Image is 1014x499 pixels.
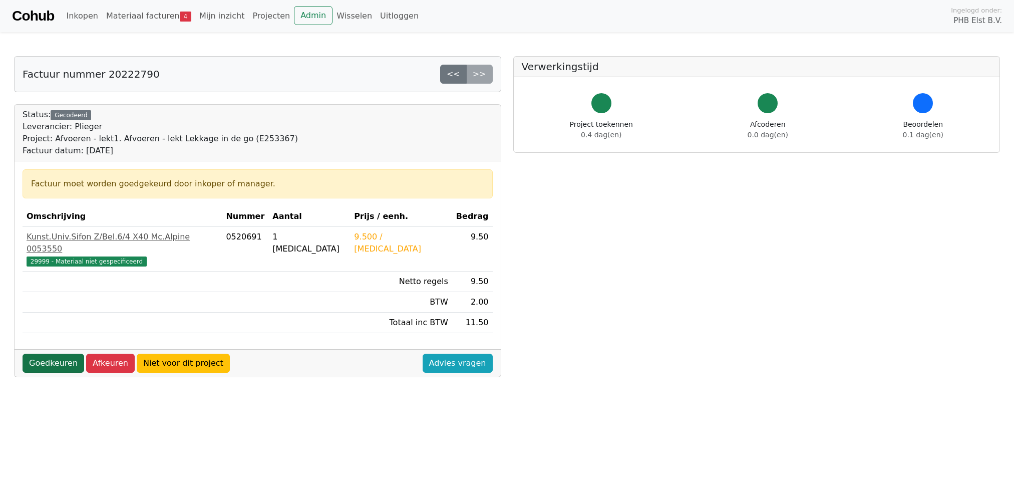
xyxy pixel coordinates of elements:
[452,272,493,292] td: 9.50
[452,313,493,333] td: 11.50
[195,6,249,26] a: Mijn inzicht
[452,227,493,272] td: 9.50
[350,292,452,313] td: BTW
[248,6,294,26] a: Projecten
[748,131,788,139] span: 0.0 dag(en)
[522,61,992,73] h5: Verwerkingstijd
[376,6,423,26] a: Uitloggen
[903,131,943,139] span: 0.1 dag(en)
[350,206,452,227] th: Prijs / eenh.
[180,12,191,22] span: 4
[581,131,621,139] span: 0.4 dag(en)
[102,6,195,26] a: Materiaal facturen4
[354,231,448,255] div: 9.500 / [MEDICAL_DATA]
[62,6,102,26] a: Inkopen
[86,354,135,373] a: Afkeuren
[222,206,268,227] th: Nummer
[23,121,298,133] div: Leverancier: Plieger
[452,206,493,227] th: Bedrag
[222,227,268,272] td: 0520691
[12,4,54,28] a: Cohub
[23,68,160,80] h5: Factuur nummer 20222790
[23,354,84,373] a: Goedkeuren
[350,313,452,333] td: Totaal inc BTW
[350,272,452,292] td: Netto regels
[27,257,147,267] span: 29999 - Materiaal niet gespecificeerd
[294,6,332,25] a: Admin
[748,119,788,140] div: Afcoderen
[23,133,298,145] div: Project: Afvoeren - lekt1. Afvoeren - lekt Lekkage in de go (E253367)
[953,15,1002,27] span: PHB Elst B.V.
[268,206,350,227] th: Aantal
[31,178,484,190] div: Factuur moet worden goedgekeurd door inkoper of manager.
[27,231,218,255] div: Kunst.Univ.Sifon Z/Bel.6/4 X40 Mc.Alpine 0053550
[440,65,467,84] a: <<
[951,6,1002,15] span: Ingelogd onder:
[23,206,222,227] th: Omschrijving
[570,119,633,140] div: Project toekennen
[137,354,230,373] a: Niet voor dit project
[903,119,943,140] div: Beoordelen
[332,6,376,26] a: Wisselen
[423,354,493,373] a: Advies vragen
[23,145,298,157] div: Factuur datum: [DATE]
[452,292,493,313] td: 2.00
[27,231,218,267] a: Kunst.Univ.Sifon Z/Bel.6/4 X40 Mc.Alpine 005355029999 - Materiaal niet gespecificeerd
[23,109,298,157] div: Status:
[51,110,91,120] div: Gecodeerd
[272,231,346,255] div: 1 [MEDICAL_DATA]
